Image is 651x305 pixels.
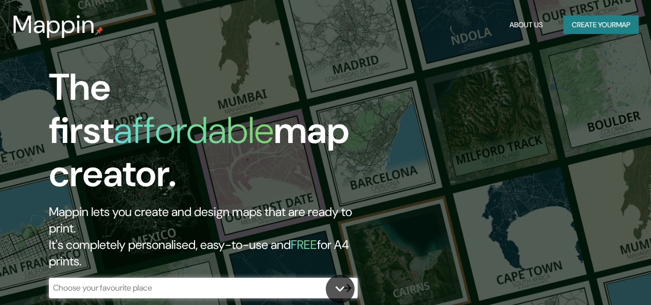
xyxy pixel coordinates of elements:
[564,15,639,34] button: Create yourmap
[49,204,375,270] h2: Mappin lets you create and design maps that are ready to print. It's completely personalised, eas...
[559,265,640,294] iframe: Help widget launcher
[114,106,274,154] h1: affordable
[505,15,547,34] button: About Us
[49,282,337,294] input: Choose your favourite place
[95,27,103,35] img: mappin-pin
[49,66,375,204] h1: The first map creator.
[291,237,317,253] h5: FREE
[12,10,95,39] h3: Mappin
